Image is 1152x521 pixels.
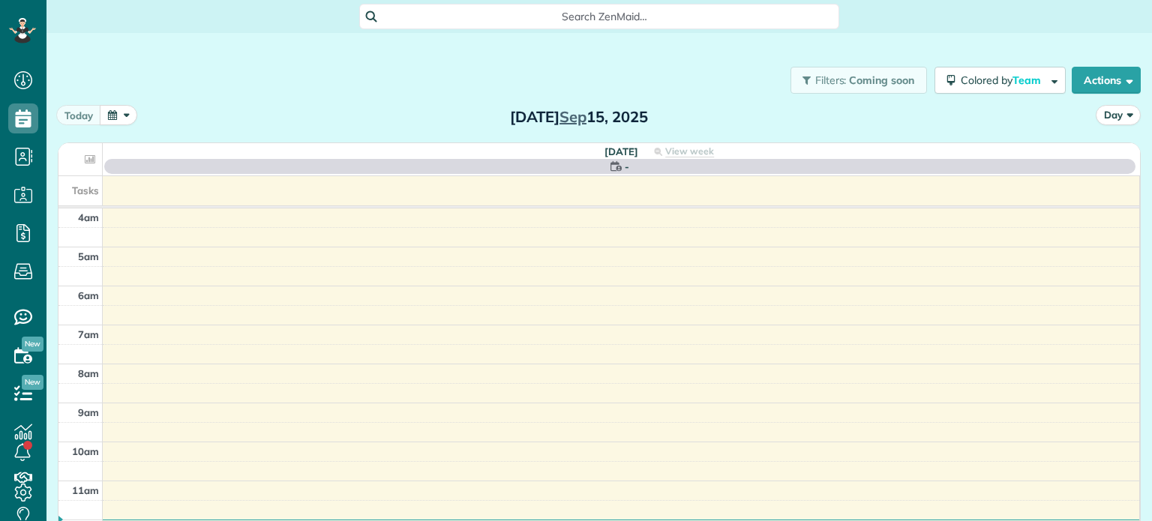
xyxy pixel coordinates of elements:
span: View week [665,145,714,157]
button: Day [1096,105,1141,125]
span: Filters: [815,73,847,87]
span: New [22,375,43,390]
span: New [22,337,43,352]
span: 5am [78,250,99,262]
h2: [DATE] 15, 2025 [485,109,673,125]
span: Colored by [961,73,1046,87]
span: 4am [78,211,99,223]
button: today [56,105,101,125]
span: 6am [78,289,99,301]
span: Team [1012,73,1043,87]
span: 7am [78,328,99,340]
button: Actions [1072,67,1141,94]
span: 9am [78,406,99,418]
button: Colored byTeam [934,67,1066,94]
span: Tasks [72,184,99,196]
span: Sep [559,107,586,126]
span: Coming soon [849,73,915,87]
span: - [625,159,629,174]
span: 10am [72,445,99,457]
span: [DATE] [604,145,638,157]
span: 11am [72,484,99,496]
span: 8am [78,367,99,379]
